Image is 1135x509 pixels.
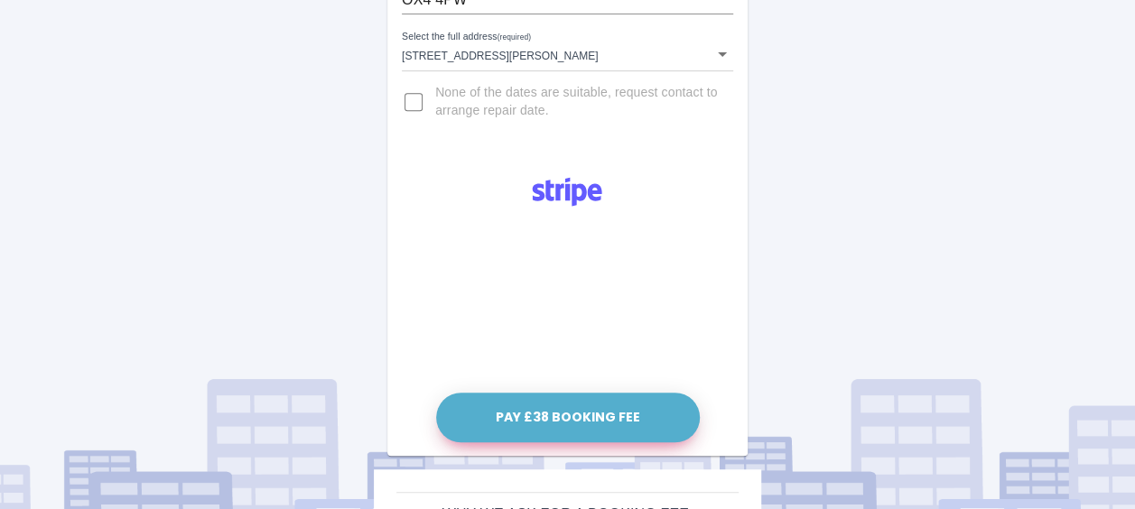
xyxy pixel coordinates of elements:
[522,171,612,214] img: Logo
[498,33,531,42] small: (required)
[435,84,719,120] span: None of the dates are suitable, request contact to arrange repair date.
[432,218,702,387] iframe: Secure payment input frame
[402,30,531,44] label: Select the full address
[402,38,733,70] div: [STREET_ADDRESS][PERSON_NAME]
[436,393,700,442] button: Pay £38 Booking Fee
